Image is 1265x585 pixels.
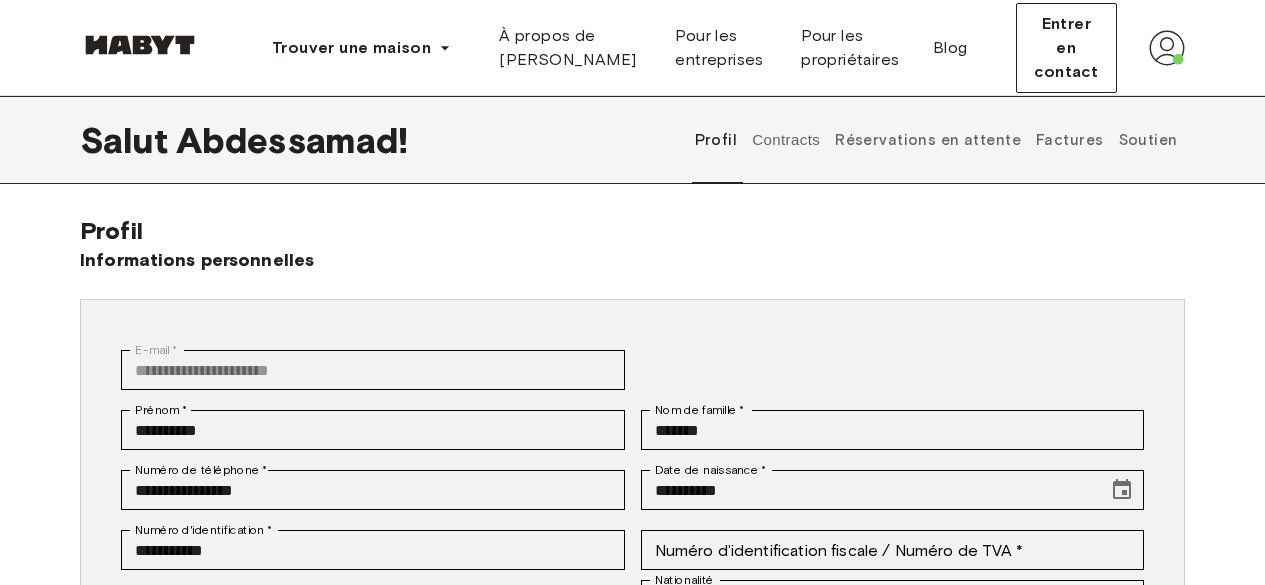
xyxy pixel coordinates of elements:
[80,118,168,162] font: Salut
[135,403,179,417] font: Prénom
[801,26,899,69] font: Pour les propriétaires
[750,96,823,184] button: Contracts
[917,16,984,80] a: Blog
[1119,131,1178,149] font: Soutien
[80,35,200,55] img: Habyt
[1149,30,1185,66] img: avatar
[933,38,968,57] font: Blog
[176,118,399,162] font: Abdessamad
[135,463,259,477] font: Numéro de téléphone
[135,343,169,357] font: E-mail
[785,16,917,80] a: Pour les propriétaires
[655,403,737,417] font: Nom de famille
[80,249,314,271] font: Informations personnelles
[121,350,625,390] div: Vous ne pouvez pas modifier votre adresse e-mail pour le moment. Veuillez contacter le service cl...
[256,28,467,68] button: Trouver une maison
[655,463,758,477] font: Date de naissance
[1036,131,1103,149] font: Factures
[835,131,1021,149] font: Réservations en attente
[1102,470,1142,510] button: Choisissez la date, la date sélectionnée est le 12 janvier 1963
[499,26,636,69] font: À propos de [PERSON_NAME]
[659,16,785,80] a: Pour les entreprises
[272,38,431,57] font: Trouver une maison
[1034,14,1098,81] font: Entrer en contact
[398,118,408,162] font: !
[695,131,738,149] font: Profil
[675,26,763,69] font: Pour les entreprises
[687,96,1185,184] div: onglets de profil utilisateur
[80,216,143,245] font: Profil
[135,523,264,537] font: Numéro d'identification
[1016,3,1117,93] button: Entrer en contact
[483,16,659,80] a: À propos de [PERSON_NAME]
